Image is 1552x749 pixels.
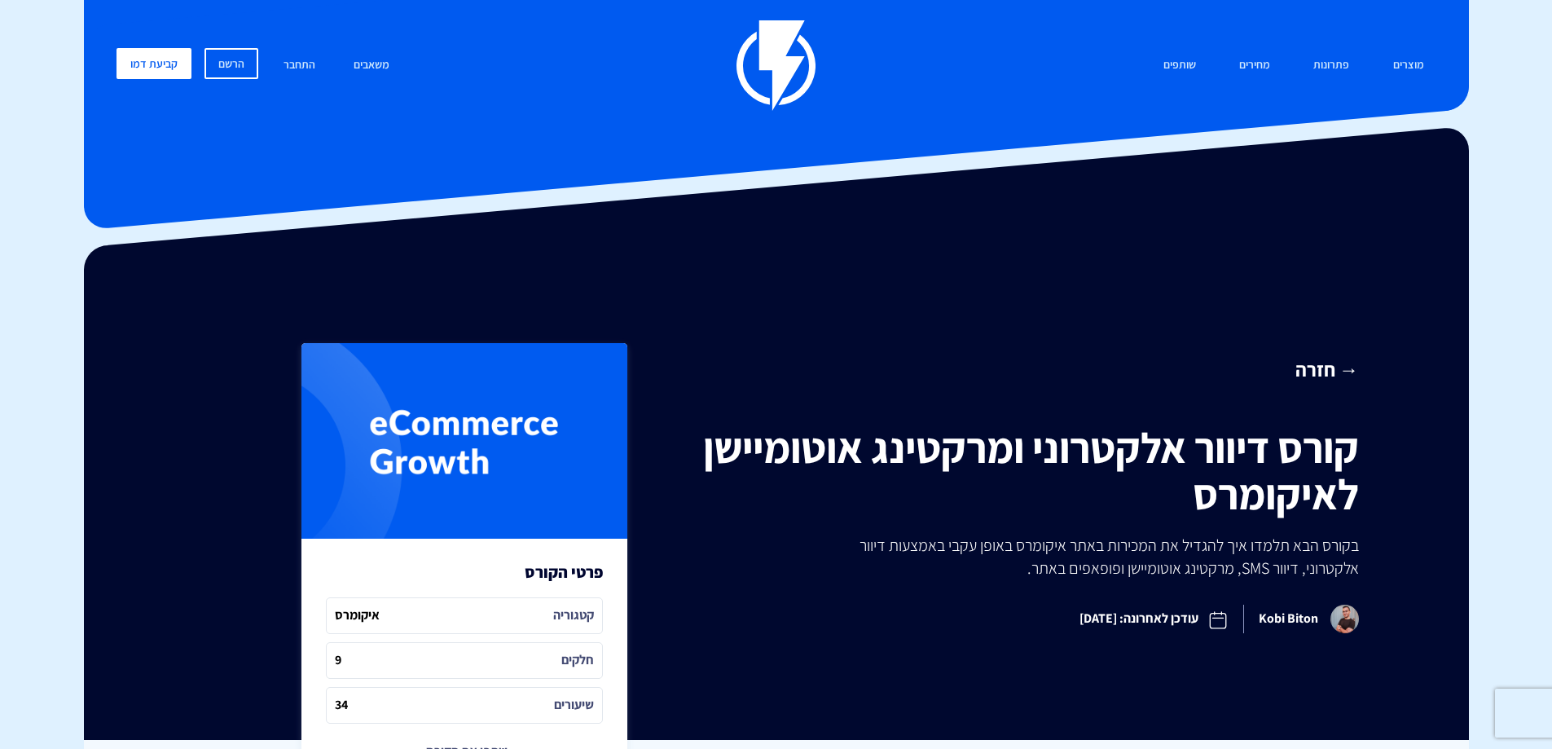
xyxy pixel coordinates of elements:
a: מוצרים [1381,48,1436,83]
i: איקומרס [335,606,380,625]
span: Kobi Biton [1243,605,1359,633]
h1: קורס דיוור אלקטרוני ומרקטינג אוטומיישן לאיקומרס [689,425,1359,518]
i: 34 [335,696,348,715]
a: התחבר [271,48,328,83]
span: עודכן לאחרונה: [DATE] [1065,596,1243,642]
i: קטגוריה [553,606,594,625]
a: פתרונות [1301,48,1361,83]
a: → חזרה [689,355,1359,383]
a: הרשם [204,48,258,79]
a: משאבים [341,48,402,83]
a: שותפים [1151,48,1208,83]
p: בקורס הבא תלמדו איך להגדיל את המכירות באתר איקומרס באופן עקבי באמצעות דיוור אלקטרוני, דיוור SMS, ... [823,534,1358,579]
h3: פרטי הקורס [525,563,603,581]
i: שיעורים [554,696,594,715]
i: חלקים [561,651,594,670]
i: 9 [335,651,341,670]
a: מחירים [1227,48,1282,83]
a: קביעת דמו [117,48,191,79]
